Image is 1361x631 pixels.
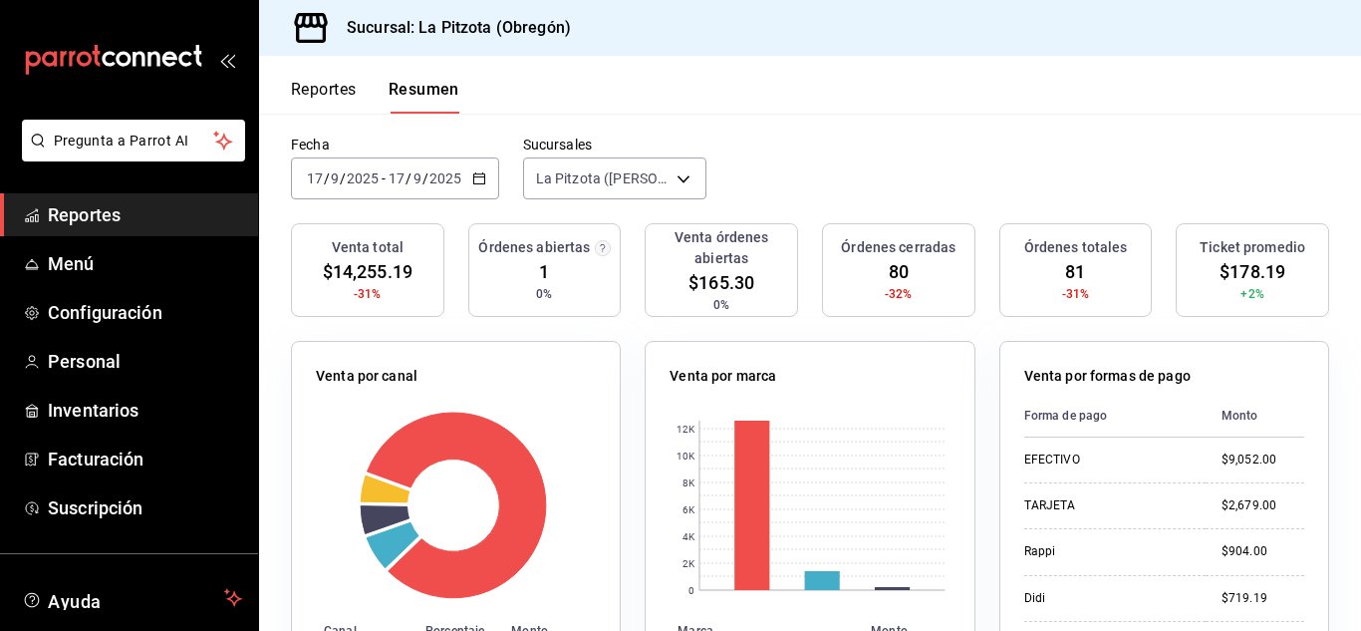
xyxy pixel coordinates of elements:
[682,531,695,542] text: 4K
[654,227,789,269] h3: Venta órdenes abiertas
[1024,452,1190,469] div: EFECTIVO
[48,250,242,277] span: Menú
[219,52,235,68] button: open_drawer_menu
[316,366,417,387] p: Venta por canal
[332,237,404,258] h3: Venta total
[536,285,552,303] span: 0%
[677,424,695,435] text: 12K
[382,170,386,186] span: -
[291,80,357,114] button: Reportes
[1024,366,1191,387] p: Venta por formas de pago
[1222,543,1304,560] div: $904.00
[1024,497,1190,514] div: TARJETA
[688,269,754,296] span: $165.30
[682,558,695,569] text: 2K
[670,366,776,387] p: Venta por marca
[54,131,214,152] span: Pregunta a Parrot AI
[1222,590,1304,607] div: $719.19
[48,299,242,326] span: Configuración
[539,258,549,285] span: 1
[885,285,913,303] span: -32%
[330,170,340,186] input: --
[306,170,324,186] input: --
[682,477,695,488] text: 8K
[323,258,412,285] span: $14,255.19
[412,170,422,186] input: --
[388,170,406,186] input: --
[324,170,330,186] span: /
[1024,590,1190,607] div: Didi
[48,201,242,228] span: Reportes
[48,494,242,521] span: Suscripción
[841,237,955,258] h3: Órdenes cerradas
[48,397,242,424] span: Inventarios
[1024,395,1206,438] th: Forma de pago
[1062,285,1090,303] span: -31%
[406,170,411,186] span: /
[1065,258,1085,285] span: 81
[536,168,670,188] span: La Pitzota ([PERSON_NAME])
[1200,237,1305,258] h3: Ticket promedio
[682,504,695,515] text: 6K
[478,237,590,258] h3: Órdenes abiertas
[340,170,346,186] span: /
[22,120,245,161] button: Pregunta a Parrot AI
[354,285,382,303] span: -31%
[422,170,428,186] span: /
[48,348,242,375] span: Personal
[889,258,909,285] span: 80
[14,145,245,165] a: Pregunta a Parrot AI
[523,138,706,152] label: Sucursales
[428,170,462,186] input: ----
[1024,237,1128,258] h3: Órdenes totales
[48,586,216,610] span: Ayuda
[1220,258,1285,285] span: $178.19
[389,80,459,114] button: Resumen
[291,138,499,152] label: Fecha
[1206,395,1304,438] th: Monto
[346,170,380,186] input: ----
[1240,285,1263,303] span: +2%
[688,585,694,596] text: 0
[713,296,729,314] span: 0%
[48,446,242,473] span: Facturación
[1222,452,1304,469] div: $9,052.00
[331,16,571,40] h3: Sucursal: La Pitzota (Obregón)
[677,451,695,462] text: 10K
[291,80,459,114] div: navigation tabs
[1024,543,1190,560] div: Rappi
[1222,497,1304,514] div: $2,679.00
